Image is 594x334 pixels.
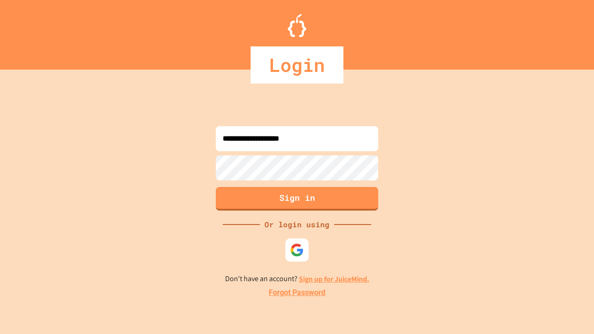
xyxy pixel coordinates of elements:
button: Sign in [216,187,378,211]
div: Login [251,46,343,83]
img: google-icon.svg [290,243,304,257]
p: Don't have an account? [225,273,369,285]
img: Logo.svg [288,14,306,37]
a: Sign up for JuiceMind. [299,274,369,284]
iframe: chat widget [555,297,585,325]
iframe: chat widget [517,257,585,296]
a: Forgot Password [269,287,325,298]
div: Or login using [260,219,334,230]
